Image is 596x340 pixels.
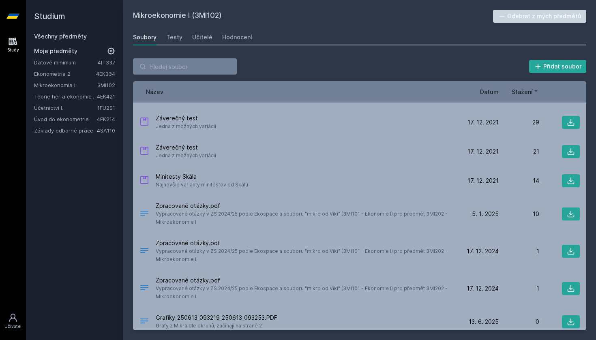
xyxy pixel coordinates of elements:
[529,60,587,73] button: Přidat soubor
[156,239,455,247] span: Zpracované otázky.pdf
[97,93,115,100] a: 4EK421
[499,148,539,156] div: 21
[499,210,539,218] div: 10
[192,29,212,45] a: Učitelé
[222,29,252,45] a: Hodnocení
[467,247,499,255] span: 17. 12. 2024
[97,116,115,122] a: 4EK214
[97,105,115,111] a: 1FU201
[133,10,493,23] h2: Mikroekonomie I (3MI102)
[166,29,182,45] a: Testy
[2,32,24,57] a: Study
[156,181,248,189] span: Najnovšie varianty minitestov od Skálu
[480,88,499,96] button: Datum
[467,177,499,185] span: 17. 12. 2021
[156,276,455,284] span: Zpracované otázky.pdf
[96,71,115,77] a: 4EK334
[156,122,216,130] span: Jedna z možných variácii
[139,175,149,187] div: .ZIP
[472,210,499,218] span: 5. 1. 2025
[156,314,277,322] span: Grafíky_250613_093219_250613_093253.PDF
[222,33,252,41] div: Hodnocení
[34,104,97,112] a: Účetnictví I.
[139,246,149,257] div: PDF
[493,10,587,23] button: Odebrat z mých předmětů
[512,88,533,96] span: Stažení
[156,210,455,226] span: Vypracované otázky v ZS 2024/25 podle Ekospace a souboru "mikro od Viki" (3MI101 - Ekonomie I) pr...
[512,88,539,96] button: Stažení
[139,316,149,328] div: PDF
[34,58,98,66] a: Datové minimum
[146,88,163,96] button: Název
[467,148,499,156] span: 17. 12. 2021
[156,143,216,152] span: Záverečný test
[499,318,539,326] div: 0
[34,70,96,78] a: Ekonometrie 2
[98,59,115,66] a: 4IT337
[139,117,149,128] div: .ZIP
[133,29,157,45] a: Soubory
[34,81,97,89] a: Mikroekonomie I
[499,284,539,293] div: 1
[192,33,212,41] div: Učitelé
[156,202,455,210] span: Zpracované otázky.pdf
[34,115,97,123] a: Úvod do ekonometrie
[139,146,149,158] div: .ZIP
[499,118,539,126] div: 29
[156,173,248,181] span: Minitesty Skála
[139,208,149,220] div: PDF
[467,284,499,293] span: 17. 12. 2024
[133,58,237,75] input: Hledej soubor
[4,323,21,329] div: Uživatel
[139,283,149,295] div: PDF
[156,322,277,330] span: Grafy z Mikra dle okruhů, začínají na straně 2
[156,152,216,160] span: Jedna z možných variácii
[133,33,157,41] div: Soubory
[499,177,539,185] div: 14
[467,118,499,126] span: 17. 12. 2021
[34,33,87,40] a: Všechny předměty
[34,126,97,135] a: Základy odborné práce
[97,127,115,134] a: 4SA110
[469,318,499,326] span: 13. 6. 2025
[7,47,19,53] div: Study
[2,309,24,334] a: Uživatel
[34,47,77,55] span: Moje předměty
[34,92,97,101] a: Teorie her a ekonomické rozhodování
[97,82,115,88] a: 3MI102
[156,284,455,301] span: Vypracované otázky v ZS 2024/25 podle Ekospace a souboru "mikro od Viki" (3MI101 - Ekonomie I) pr...
[156,114,216,122] span: Záverečný test
[499,247,539,255] div: 1
[166,33,182,41] div: Testy
[156,247,455,263] span: Vypracované otázky v ZS 2024/25 podle Ekospace a souboru "mikro od Viki" (3MI101 - Ekonomie I) pr...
